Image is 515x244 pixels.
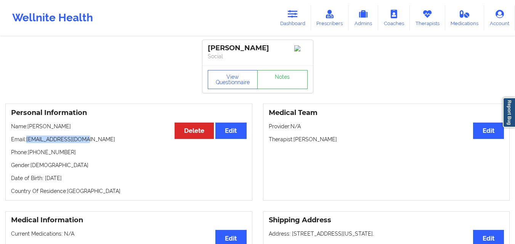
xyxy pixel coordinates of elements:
[11,216,247,225] h3: Medical Information
[11,161,247,169] p: Gender: [DEMOGRAPHIC_DATA]
[378,5,410,30] a: Coaches
[11,230,247,238] p: Current Medications: N/A
[311,5,349,30] a: Prescribers
[208,70,258,89] button: View Questionnaire
[445,5,485,30] a: Medications
[294,45,308,51] img: Image%2Fplaceholer-image.png
[503,97,515,128] a: Report Bug
[208,53,308,60] p: Social
[208,44,308,53] div: [PERSON_NAME]
[410,5,445,30] a: Therapists
[11,148,247,156] p: Phone: [PHONE_NUMBER]
[269,216,504,225] h3: Shipping Address
[11,136,247,143] p: Email: [EMAIL_ADDRESS][DOMAIN_NAME]
[11,187,247,195] p: Country Of Residence: [GEOGRAPHIC_DATA]
[215,123,246,139] button: Edit
[269,136,504,143] p: Therapist: [PERSON_NAME]
[269,108,504,117] h3: Medical Team
[257,70,308,89] a: Notes
[175,123,214,139] button: Delete
[484,5,515,30] a: Account
[269,230,504,238] p: Address: [STREET_ADDRESS][US_STATE].
[269,123,504,130] p: Provider: N/A
[473,123,504,139] button: Edit
[348,5,378,30] a: Admins
[11,108,247,117] h3: Personal Information
[11,174,247,182] p: Date of Birth: [DATE]
[274,5,311,30] a: Dashboard
[11,123,247,130] p: Name: [PERSON_NAME]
